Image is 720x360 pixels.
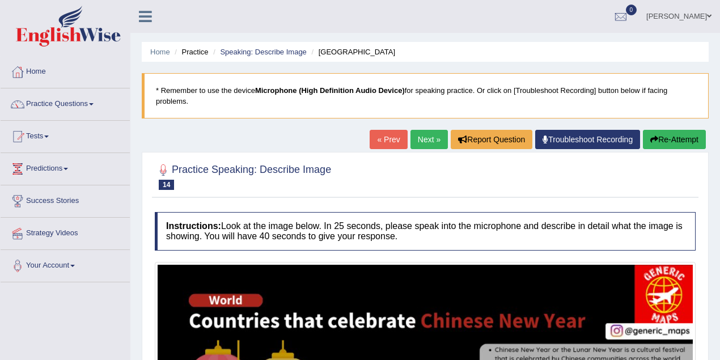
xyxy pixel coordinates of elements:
a: Practice Questions [1,88,130,117]
li: [GEOGRAPHIC_DATA] [308,46,395,57]
h2: Practice Speaking: Describe Image [155,162,331,190]
b: Instructions: [166,221,221,231]
a: Predictions [1,153,130,181]
a: Tests [1,121,130,149]
a: Troubleshoot Recording [535,130,640,149]
a: Home [1,56,130,84]
button: Re-Attempt [643,130,706,149]
a: Success Stories [1,185,130,214]
a: Your Account [1,250,130,278]
a: Next » [410,130,448,149]
span: 0 [626,5,637,15]
a: Speaking: Describe Image [220,48,306,56]
li: Practice [172,46,208,57]
h4: Look at the image below. In 25 seconds, please speak into the microphone and describe in detail w... [155,212,696,250]
b: Microphone (High Definition Audio Device) [255,86,405,95]
blockquote: * Remember to use the device for speaking practice. Or click on [Troubleshoot Recording] button b... [142,73,709,118]
a: Strategy Videos [1,218,130,246]
button: Report Question [451,130,532,149]
span: 14 [159,180,174,190]
a: Home [150,48,170,56]
a: « Prev [370,130,407,149]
